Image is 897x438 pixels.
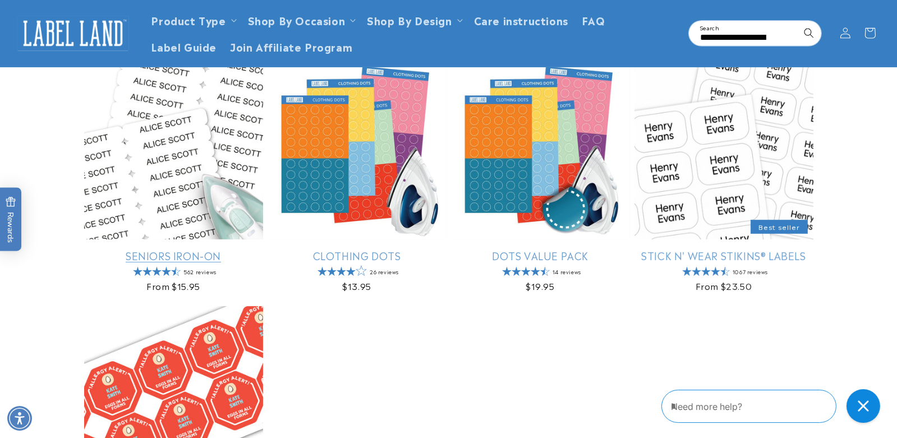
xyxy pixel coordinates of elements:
[151,12,226,27] a: Product Type
[13,12,134,55] a: Label Land
[223,33,359,59] a: Join Affiliate Program
[151,40,217,53] span: Label Guide
[230,40,352,53] span: Join Affiliate Program
[772,21,797,45] button: Clear search term
[474,13,568,26] span: Care instructions
[7,406,32,431] div: Accessibility Menu
[268,249,447,262] a: Clothing Dots
[797,21,821,45] button: Search
[360,7,467,33] summary: Shop By Design
[17,16,129,50] img: Label Land
[582,13,605,26] span: FAQ
[451,249,630,262] a: Dots Value Pack
[84,249,263,262] a: Seniors Iron-On
[467,7,575,33] a: Care instructions
[6,196,16,243] span: Rewards
[634,249,813,262] a: Stick N' Wear Stikins® Labels
[145,7,241,33] summary: Product Type
[248,13,346,26] span: Shop By Occasion
[661,385,886,427] iframe: Gorgias Floating Chat
[575,7,612,33] a: FAQ
[367,12,452,27] a: Shop By Design
[145,33,224,59] a: Label Guide
[9,348,142,382] iframe: Sign Up via Text for Offers
[241,7,361,33] summary: Shop By Occasion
